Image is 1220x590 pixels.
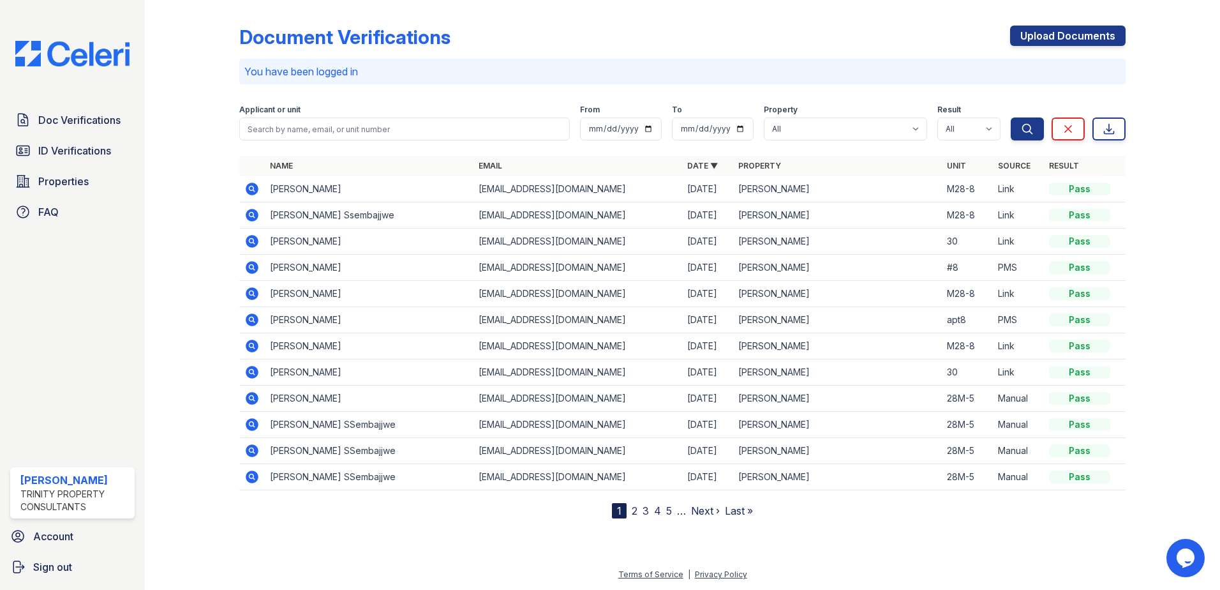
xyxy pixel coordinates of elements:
td: Manual [993,464,1044,490]
td: [DATE] [682,176,733,202]
td: 28M-5 [942,438,993,464]
td: [PERSON_NAME] [733,386,942,412]
a: Properties [10,169,135,194]
td: Manual [993,386,1044,412]
td: [PERSON_NAME] SSembajjwe [265,412,473,438]
td: [PERSON_NAME] SSembajjwe [265,464,473,490]
a: Date ▼ [687,161,718,170]
td: [PERSON_NAME] [733,255,942,281]
label: Applicant or unit [239,105,301,115]
td: [PERSON_NAME] [733,229,942,255]
div: Document Verifications [239,26,450,49]
td: PMS [993,255,1044,281]
td: [DATE] [682,255,733,281]
td: M28-8 [942,176,993,202]
td: [DATE] [682,333,733,359]
td: [PERSON_NAME] [265,229,473,255]
a: ID Verifications [10,138,135,163]
span: … [677,503,686,518]
label: Property [764,105,798,115]
a: Property [738,161,781,170]
span: Sign out [33,559,72,575]
td: [PERSON_NAME] [733,281,942,307]
td: [PERSON_NAME] [733,176,942,202]
td: [DATE] [682,281,733,307]
div: 1 [612,503,627,518]
div: Trinity Property Consultants [20,488,130,513]
td: [PERSON_NAME] [265,255,473,281]
td: M28-8 [942,333,993,359]
td: Link [993,281,1044,307]
input: Search by name, email, or unit number [239,117,570,140]
td: [EMAIL_ADDRESS][DOMAIN_NAME] [473,333,682,359]
a: Result [1049,161,1079,170]
td: [PERSON_NAME] [733,412,942,438]
td: #8 [942,255,993,281]
td: [DATE] [682,202,733,229]
p: You have been logged in [244,64,1120,79]
td: [EMAIL_ADDRESS][DOMAIN_NAME] [473,464,682,490]
td: [PERSON_NAME] [733,202,942,229]
td: Manual [993,438,1044,464]
td: [DATE] [682,307,733,333]
a: Terms of Service [618,570,683,579]
label: Result [937,105,961,115]
span: Doc Verifications [38,112,121,128]
td: 30 [942,359,993,386]
img: CE_Logo_Blue-a8612792a0a2168367f1c8372b55b34899dd931a85d93a1a3d3e32e68fde9ad4.png [5,41,140,66]
a: Privacy Policy [695,570,747,579]
td: 28M-5 [942,386,993,412]
td: [EMAIL_ADDRESS][DOMAIN_NAME] [473,176,682,202]
td: [EMAIL_ADDRESS][DOMAIN_NAME] [473,412,682,438]
div: Pass [1049,209,1110,222]
td: [EMAIL_ADDRESS][DOMAIN_NAME] [473,438,682,464]
td: Link [993,333,1044,359]
div: Pass [1049,314,1110,326]
td: [PERSON_NAME] [265,281,473,307]
a: 5 [666,504,672,517]
td: [EMAIL_ADDRESS][DOMAIN_NAME] [473,386,682,412]
td: M28-8 [942,281,993,307]
td: [PERSON_NAME] [733,307,942,333]
div: Pass [1049,418,1110,431]
td: [EMAIL_ADDRESS][DOMAIN_NAME] [473,255,682,281]
td: [DATE] [682,359,733,386]
div: Pass [1049,444,1110,457]
div: Pass [1049,183,1110,195]
td: Link [993,176,1044,202]
td: Link [993,202,1044,229]
div: Pass [1049,261,1110,274]
td: PMS [993,307,1044,333]
td: Manual [993,412,1044,438]
a: 2 [632,504,637,517]
td: 30 [942,229,993,255]
span: FAQ [38,204,59,220]
td: [PERSON_NAME] SSembajjwe [265,438,473,464]
span: ID Verifications [38,143,111,158]
div: Pass [1049,471,1110,483]
a: Doc Verifications [10,107,135,133]
a: Email [479,161,502,170]
td: [EMAIL_ADDRESS][DOMAIN_NAME] [473,359,682,386]
td: [EMAIL_ADDRESS][DOMAIN_NAME] [473,307,682,333]
iframe: chat widget [1166,539,1207,577]
td: 28M-5 [942,412,993,438]
td: [PERSON_NAME] Ssembajjwe [265,202,473,229]
td: [PERSON_NAME] [733,333,942,359]
td: [DATE] [682,438,733,464]
td: [DATE] [682,464,733,490]
div: Pass [1049,287,1110,300]
div: [PERSON_NAME] [20,473,130,488]
td: M28-8 [942,202,993,229]
td: [DATE] [682,386,733,412]
div: Pass [1049,392,1110,405]
a: Next › [691,504,720,517]
a: 3 [643,504,649,517]
td: Link [993,229,1044,255]
label: From [580,105,600,115]
td: [PERSON_NAME] [265,359,473,386]
a: Source [998,161,1030,170]
td: [PERSON_NAME] [265,176,473,202]
label: To [672,105,682,115]
div: | [688,570,690,579]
